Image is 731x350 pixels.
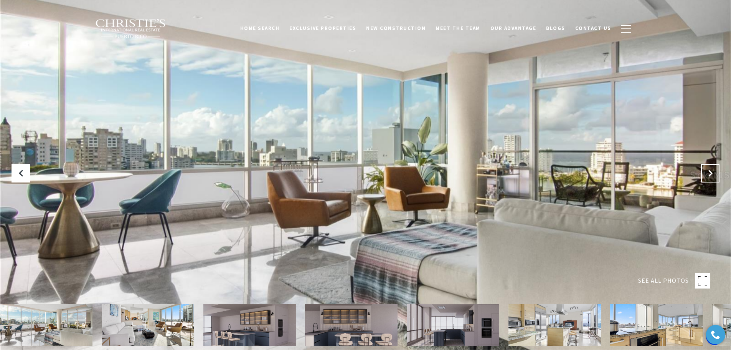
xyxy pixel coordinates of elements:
[610,304,703,346] img: 555 Monserrate CONDOMINIO COSMOPOLITAN Unit: 1004
[701,164,719,182] button: Next Slide
[284,21,361,36] a: Exclusive Properties
[431,21,485,36] a: Meet the Team
[235,21,285,36] a: Home Search
[305,304,398,346] img: 555 Monserrate CONDOMINIO COSMOPOLITAN Unit: 1004
[95,19,167,39] img: Christie's International Real Estate black text logo
[102,304,194,346] img: 555 Monserrate CONDOMINIO COSMOPOLITAN Unit: 1004
[366,25,426,32] span: New Construction
[541,21,570,36] a: Blogs
[203,304,296,346] img: 555 Monserrate CONDOMINIO COSMOPOLITAN Unit: 1004
[490,25,536,32] span: Our Advantage
[407,304,499,346] img: 555 Monserrate CONDOMINIO COSMOPOLITAN Unit: 1004
[575,25,611,32] span: Contact Us
[638,276,689,286] span: SEE ALL PHOTOS
[361,21,431,36] a: New Construction
[616,18,636,40] button: button
[508,304,601,346] img: 555 Monserrate CONDOMINIO COSMOPOLITAN Unit: 1004
[546,25,565,32] span: Blogs
[12,164,30,182] button: Previous Slide
[485,21,541,36] a: Our Advantage
[289,25,356,32] span: Exclusive Properties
